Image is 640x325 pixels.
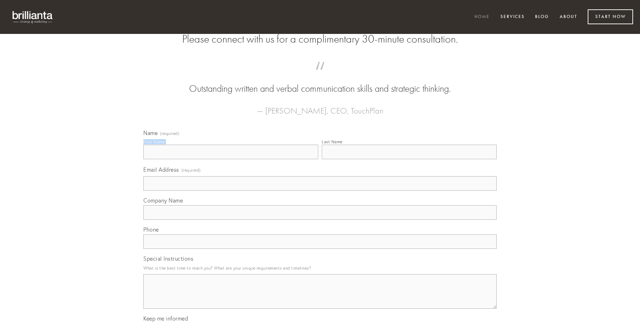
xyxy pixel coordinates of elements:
[143,33,497,46] h2: Please connect with us for a complimentary 30-minute consultation.
[322,139,343,144] div: Last Name
[143,139,165,144] div: First Name
[143,129,158,136] span: Name
[143,315,188,322] span: Keep me informed
[143,197,183,204] span: Company Name
[588,9,633,24] a: Start Now
[154,69,486,82] span: “
[531,11,553,23] a: Blog
[470,11,494,23] a: Home
[143,263,497,273] p: What is the best time to reach you? What are your unique requirements and timelines?
[143,255,193,262] span: Special Instructions
[555,11,582,23] a: About
[496,11,529,23] a: Services
[160,132,179,136] span: (required)
[154,69,486,96] blockquote: Outstanding written and verbal communication skills and strategic thinking.
[154,96,486,118] figcaption: — [PERSON_NAME], CEO, TouchPlan
[143,226,159,233] span: Phone
[7,7,59,27] img: brillianta - research, strategy, marketing
[181,165,201,175] span: (required)
[143,166,179,173] span: Email Address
